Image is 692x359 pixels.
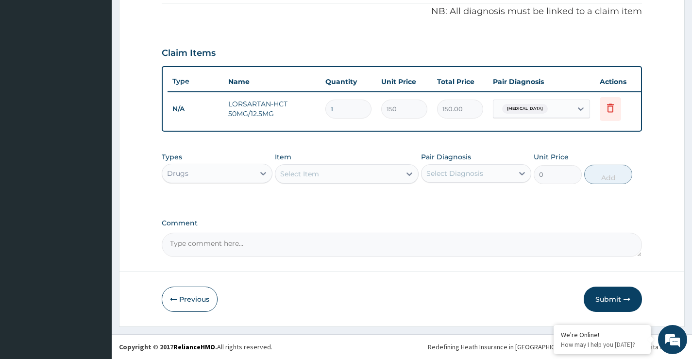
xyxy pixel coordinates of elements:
th: Pair Diagnosis [488,72,595,91]
label: Types [162,153,182,161]
footer: All rights reserved. [112,334,692,359]
th: Unit Price [376,72,432,91]
textarea: Type your message and hit 'Enter' [5,248,185,282]
div: We're Online! [561,330,643,339]
div: Select Diagnosis [426,169,483,178]
p: How may I help you today? [561,341,643,349]
span: We're online! [56,114,134,212]
p: NB: All diagnosis must be linked to a claim item [162,5,642,18]
button: Add [584,165,632,184]
div: Select Item [280,169,319,179]
div: Chat with us now [51,54,163,67]
button: Previous [162,287,218,312]
img: d_794563401_company_1708531726252_794563401 [18,49,39,73]
a: RelianceHMO [173,342,215,351]
label: Pair Diagnosis [421,152,471,162]
h3: Claim Items [162,48,216,59]
th: Total Price [432,72,488,91]
div: Drugs [167,169,188,178]
span: [MEDICAL_DATA] [502,104,548,114]
label: Unit Price [534,152,569,162]
label: Item [275,152,291,162]
th: Type [168,72,223,90]
th: Quantity [321,72,376,91]
label: Comment [162,219,642,227]
td: N/A [168,100,223,118]
th: Actions [595,72,643,91]
div: Redefining Heath Insurance in [GEOGRAPHIC_DATA] using Telemedicine and Data Science! [428,342,685,352]
td: LORSARTAN-HCT 50MG/12.5MG [223,94,321,123]
div: Minimize live chat window [159,5,183,28]
strong: Copyright © 2017 . [119,342,217,351]
button: Submit [584,287,642,312]
th: Name [223,72,321,91]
